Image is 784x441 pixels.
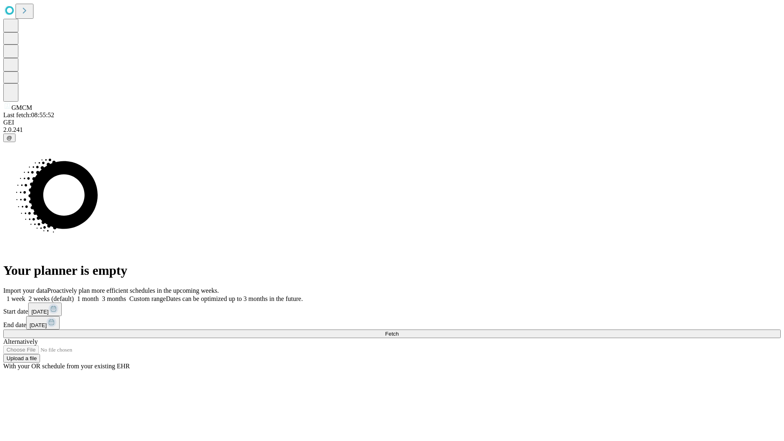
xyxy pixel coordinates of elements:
[3,316,781,330] div: End date
[29,322,47,328] span: [DATE]
[3,126,781,134] div: 2.0.241
[129,295,166,302] span: Custom range
[166,295,303,302] span: Dates can be optimized up to 3 months in the future.
[3,354,40,363] button: Upload a file
[11,104,32,111] span: GMCM
[3,263,781,278] h1: Your planner is empty
[102,295,126,302] span: 3 months
[3,287,47,294] span: Import your data
[47,287,219,294] span: Proactively plan more efficient schedules in the upcoming weeks.
[7,295,25,302] span: 1 week
[28,303,62,316] button: [DATE]
[3,111,54,118] span: Last fetch: 08:55:52
[3,338,38,345] span: Alternatively
[3,119,781,126] div: GEI
[3,363,130,370] span: With your OR schedule from your existing EHR
[77,295,99,302] span: 1 month
[385,331,399,337] span: Fetch
[31,309,49,315] span: [DATE]
[3,330,781,338] button: Fetch
[26,316,60,330] button: [DATE]
[3,134,16,142] button: @
[29,295,74,302] span: 2 weeks (default)
[3,303,781,316] div: Start date
[7,135,12,141] span: @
